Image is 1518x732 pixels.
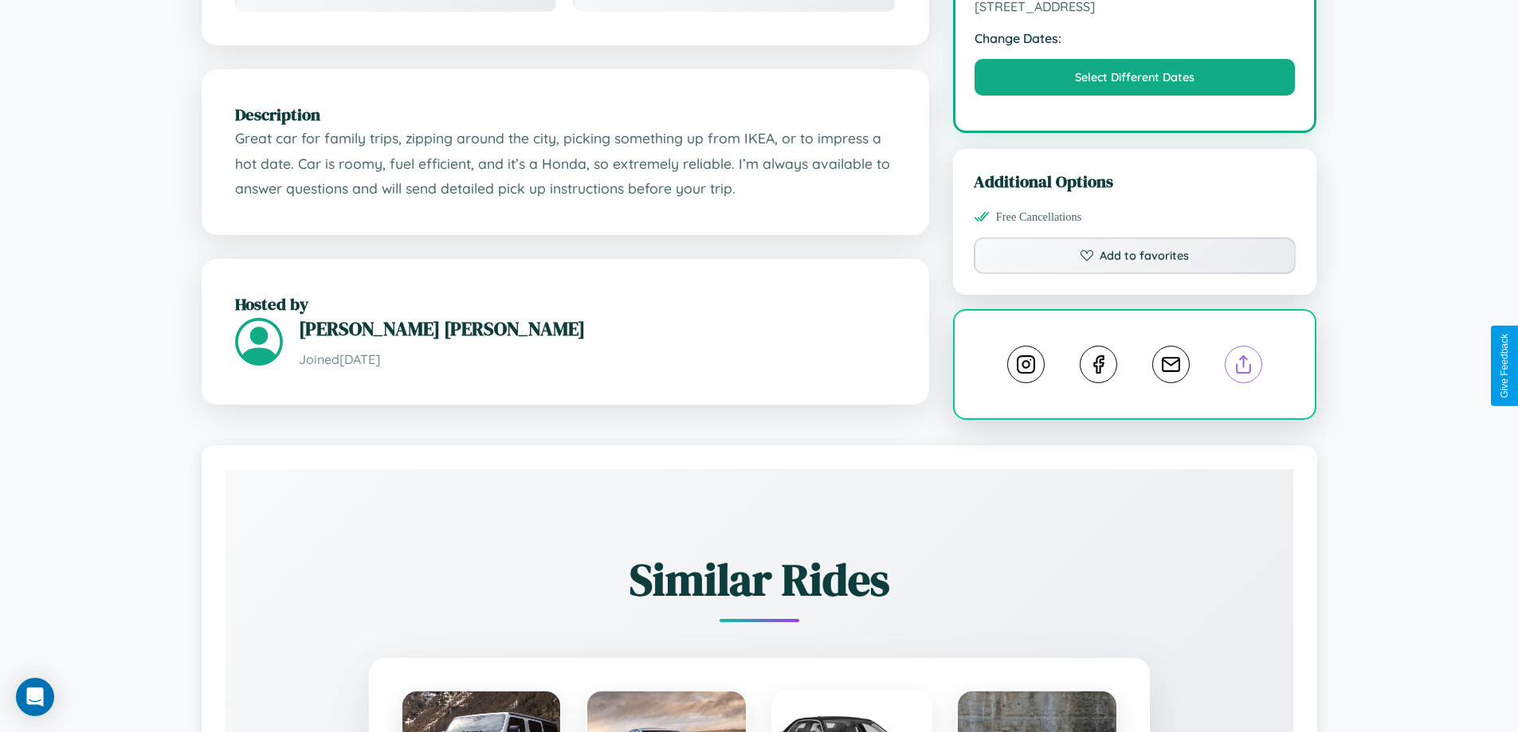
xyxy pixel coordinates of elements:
p: Joined [DATE] [299,348,896,371]
h2: Hosted by [235,292,896,315]
div: Open Intercom Messenger [16,678,54,716]
div: Give Feedback [1499,334,1510,398]
h2: Description [235,103,896,126]
p: Great car for family trips, zipping around the city, picking something up from IKEA, or to impres... [235,126,896,202]
button: Select Different Dates [975,59,1296,96]
span: Free Cancellations [996,210,1082,224]
h3: Additional Options [974,170,1296,193]
strong: Change Dates: [975,30,1296,46]
h3: [PERSON_NAME] [PERSON_NAME] [299,315,896,342]
button: Add to favorites [974,237,1296,274]
h2: Similar Rides [281,549,1238,610]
